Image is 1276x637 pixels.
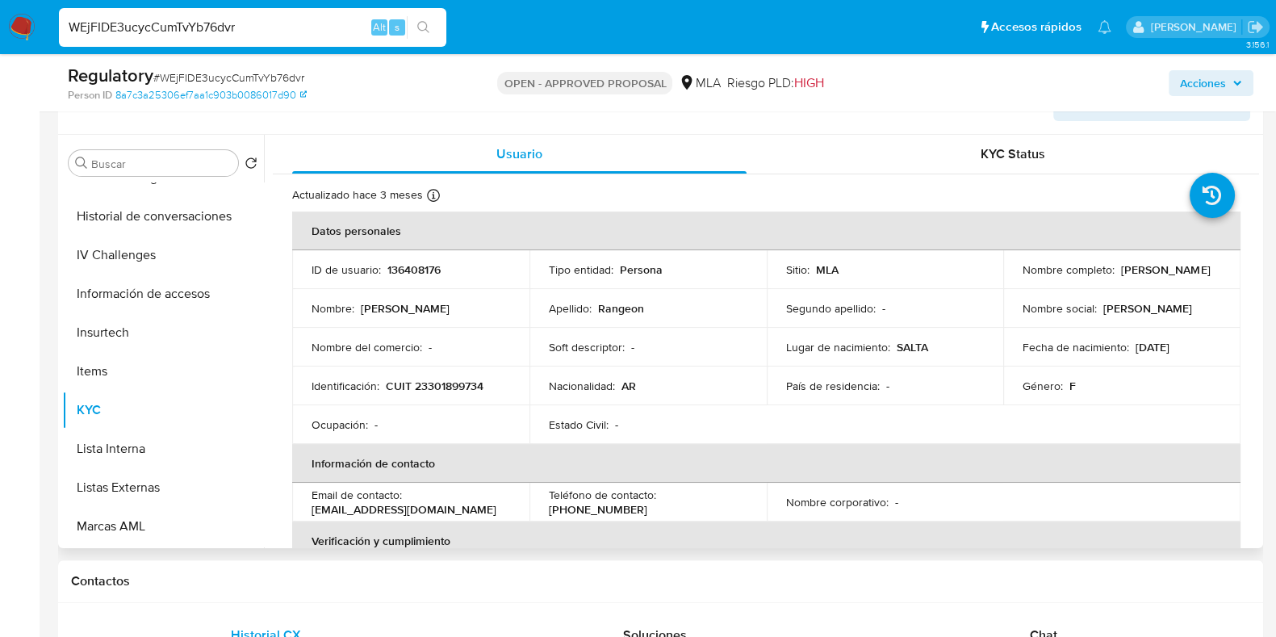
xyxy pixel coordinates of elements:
button: IV Challenges [62,236,264,274]
p: Nacionalidad : [549,379,615,393]
p: Actualizado hace 3 meses [292,187,423,203]
a: Salir [1247,19,1264,36]
p: Soft descriptor : [549,340,625,354]
p: [PERSON_NAME] [1103,301,1192,316]
p: OPEN - APPROVED PROPOSAL [497,72,672,94]
p: MLA [816,262,839,277]
b: Regulatory [68,62,153,88]
button: search-icon [407,16,440,39]
button: Información de accesos [62,274,264,313]
button: Buscar [75,157,88,170]
p: F [1069,379,1076,393]
button: Insurtech [62,313,264,352]
input: Buscar [91,157,232,171]
p: SALTA [897,340,928,354]
button: Listas Externas [62,468,264,507]
b: Person ID [68,88,112,103]
span: s [395,19,400,35]
span: Acciones [1180,70,1226,96]
p: Tipo entidad : [549,262,613,277]
span: Accesos rápidos [991,19,1081,36]
p: País de residencia : [786,379,880,393]
a: Notificaciones [1098,20,1111,34]
p: Fecha de nacimiento : [1023,340,1129,354]
p: 136408176 [387,262,441,277]
th: Información de contacto [292,444,1240,483]
button: Perfiles [62,546,264,585]
p: Identificación : [312,379,379,393]
p: Nombre social : [1023,301,1097,316]
p: [PERSON_NAME] [1121,262,1210,277]
p: Ocupación : [312,417,368,432]
span: # WEjFIDE3ucycCumTvYb76dvr [153,69,304,86]
button: Lista Interna [62,430,264,468]
p: Nombre : [312,301,354,316]
th: Verificación y cumplimiento [292,522,1240,560]
p: Email de contacto : [312,488,402,502]
p: Lugar de nacimiento : [786,340,890,354]
div: MLA [679,74,720,92]
p: Nombre completo : [1023,262,1115,277]
p: Rangeon [598,301,644,316]
button: Historial de conversaciones [62,197,264,236]
input: Buscar usuario o caso... [59,17,446,38]
p: - [895,495,898,509]
p: Estado Civil : [549,417,609,432]
button: Marcas AML [62,507,264,546]
span: Usuario [496,145,542,163]
span: HIGH [793,73,823,92]
h1: Contactos [71,573,1250,589]
p: - [374,417,378,432]
p: ID de usuario : [312,262,381,277]
p: [DATE] [1136,340,1169,354]
p: - [882,301,885,316]
span: Alt [373,19,386,35]
p: - [615,417,618,432]
button: Items [62,352,264,391]
p: [EMAIL_ADDRESS][DOMAIN_NAME] [312,502,496,517]
p: Teléfono de contacto : [549,488,656,502]
p: - [429,340,432,354]
p: Apellido : [549,301,592,316]
th: Datos personales [292,212,1240,250]
p: Persona [620,262,663,277]
button: Acciones [1169,70,1253,96]
span: KYC Status [981,145,1045,163]
span: Riesgo PLD: [726,74,823,92]
p: Sitio : [786,262,810,277]
p: CUIT 23301899734 [386,379,483,393]
p: Nombre corporativo : [786,495,889,509]
p: - [631,340,634,354]
p: federico.pizzingrilli@mercadolibre.com [1150,19,1241,35]
button: Volver al orden por defecto [245,157,257,174]
button: KYC [62,391,264,430]
a: 8a7c3a25306ef7aa1c903b0086017d90 [115,88,307,103]
p: Segundo apellido : [786,301,876,316]
span: 3.156.1 [1245,38,1268,51]
p: [PHONE_NUMBER] [549,502,647,517]
p: [PERSON_NAME] [361,301,450,316]
p: Nombre del comercio : [312,340,422,354]
p: - [886,379,889,393]
p: AR [621,379,636,393]
p: Género : [1023,379,1063,393]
